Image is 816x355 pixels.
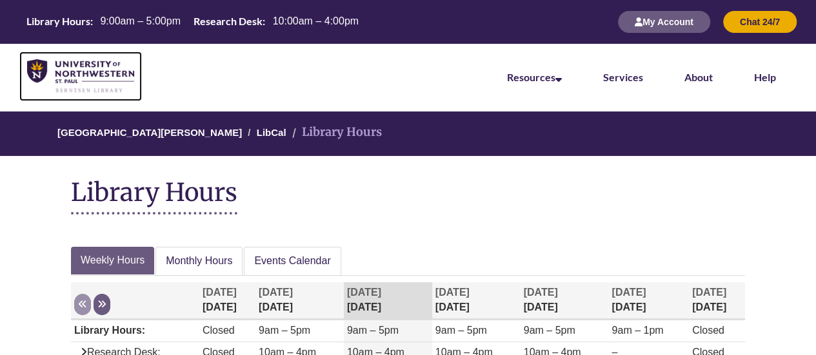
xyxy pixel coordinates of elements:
[612,287,646,298] span: [DATE]
[689,282,745,319] th: [DATE]
[21,14,95,28] th: Library Hours:
[754,71,776,83] a: Help
[521,282,609,319] th: [DATE]
[255,282,344,319] th: [DATE]
[603,71,643,83] a: Services
[57,127,242,138] a: [GEOGRAPHIC_DATA][PERSON_NAME]
[21,14,364,28] table: Hours Today
[21,14,364,30] a: Hours Today
[684,71,713,83] a: About
[347,287,381,298] span: [DATE]
[71,247,154,274] a: Weekly Hours
[347,325,399,336] span: 9am – 5pm
[344,282,432,319] th: [DATE]
[435,287,470,298] span: [DATE]
[289,123,382,142] li: Library Hours
[524,325,575,336] span: 9am – 5pm
[100,15,181,26] span: 9:00am – 5:00pm
[692,287,726,298] span: [DATE]
[612,325,663,336] span: 9am – 1pm
[94,294,110,315] button: Next week
[71,111,745,156] nav: Breadcrumb
[259,287,293,298] span: [DATE]
[723,16,797,27] a: Chat 24/7
[188,14,267,28] th: Research Desk:
[74,294,91,315] button: Previous week
[203,287,237,298] span: [DATE]
[618,11,710,33] button: My Account
[199,282,255,319] th: [DATE]
[435,325,487,336] span: 9am – 5pm
[507,71,562,83] a: Resources
[27,59,134,93] img: UNWSP Library Logo
[155,247,243,276] a: Monthly Hours
[432,282,521,319] th: [DATE]
[71,178,237,215] h1: Library Hours
[692,325,724,336] span: Closed
[618,16,710,27] a: My Account
[524,287,558,298] span: [DATE]
[71,320,199,341] td: Library Hours:
[723,11,797,33] button: Chat 24/7
[273,15,359,26] span: 10:00am – 4:00pm
[608,282,689,319] th: [DATE]
[203,325,235,336] span: Closed
[259,325,310,336] span: 9am – 5pm
[244,247,341,276] a: Events Calendar
[257,127,286,138] a: LibCal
